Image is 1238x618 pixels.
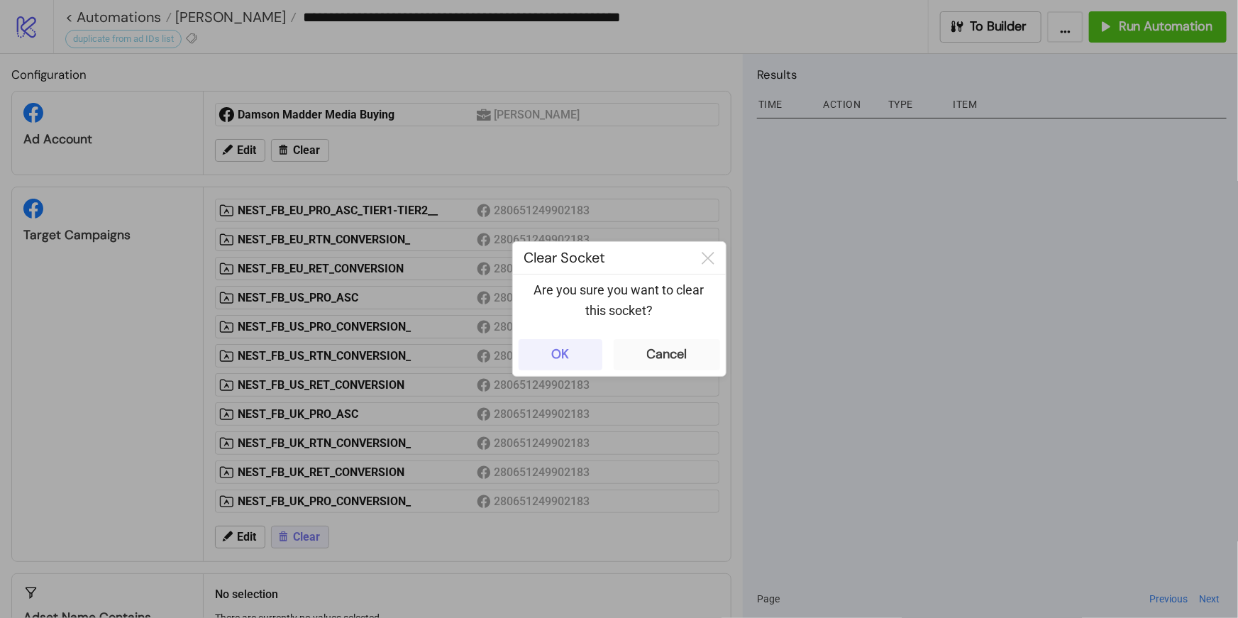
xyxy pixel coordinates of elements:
p: Are you sure you want to clear this socket? [524,280,714,321]
button: OK [519,339,602,370]
button: Cancel [614,339,720,370]
div: Cancel [647,346,687,363]
div: Clear Socket [513,242,690,274]
div: OK [551,346,569,363]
